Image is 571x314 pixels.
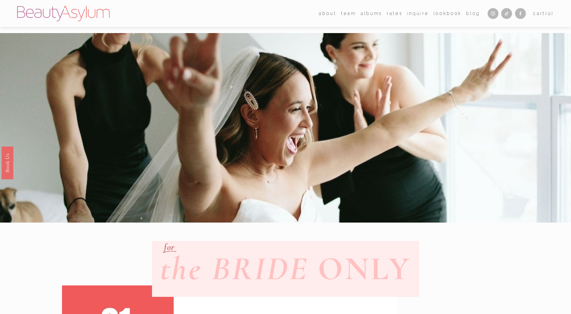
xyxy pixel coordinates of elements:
[488,8,498,19] a: Instagram
[319,10,336,18] span: about
[318,249,411,288] strong: ONLY
[164,242,175,253] em: for
[433,9,462,18] a: Lookbook
[533,10,554,18] a: 0 items in cart
[341,10,356,18] span: team
[160,249,308,288] em: the BRIDE
[548,11,552,16] span: 0
[2,146,13,179] a: Book Us
[17,6,110,21] img: Beauty Asylum | Bridal Hair &amp; Makeup Charlotte &amp; Atlanta
[501,8,512,19] a: TikTok
[387,9,402,18] a: Rates
[319,9,336,18] a: folder dropdown
[361,9,382,18] a: albums
[341,9,356,18] a: folder dropdown
[407,9,429,18] a: Inquire
[466,9,480,18] a: Blog
[545,11,554,16] span: ( )
[515,8,526,19] a: Facebook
